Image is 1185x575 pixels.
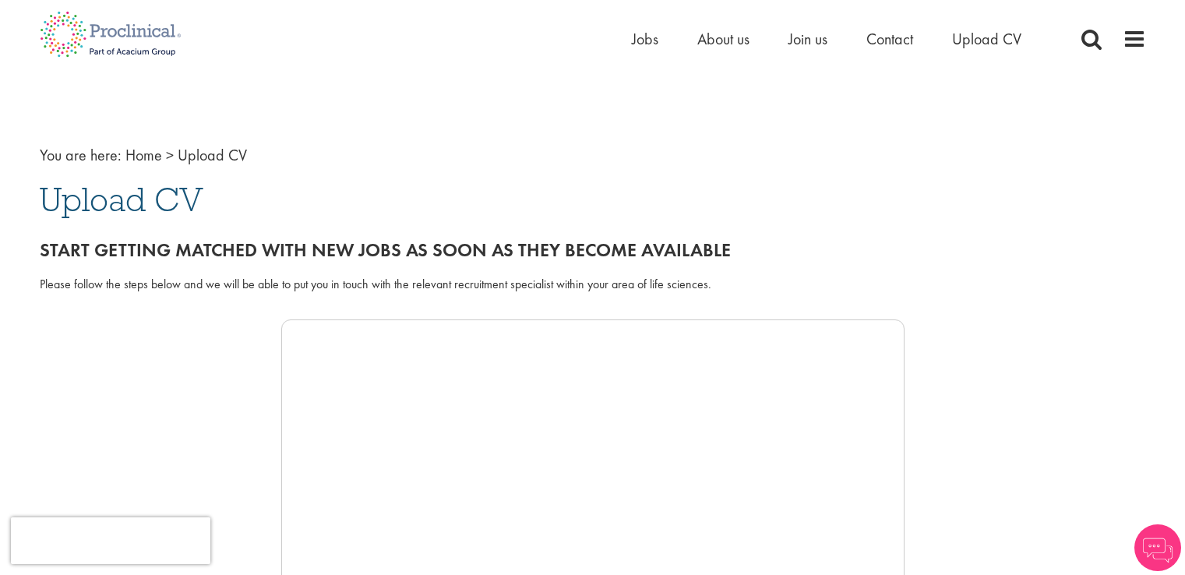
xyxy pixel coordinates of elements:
a: About us [697,29,749,49]
div: Please follow the steps below and we will be able to put you in touch with the relevant recruitme... [40,276,1146,294]
a: breadcrumb link [125,145,162,165]
a: Upload CV [952,29,1021,49]
img: Chatbot [1134,524,1181,571]
span: Upload CV [40,178,203,220]
a: Contact [866,29,913,49]
iframe: reCAPTCHA [11,517,210,564]
span: > [166,145,174,165]
a: Join us [788,29,827,49]
span: Upload CV [178,145,247,165]
a: Jobs [632,29,658,49]
span: You are here: [40,145,122,165]
h2: Start getting matched with new jobs as soon as they become available [40,240,1146,260]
